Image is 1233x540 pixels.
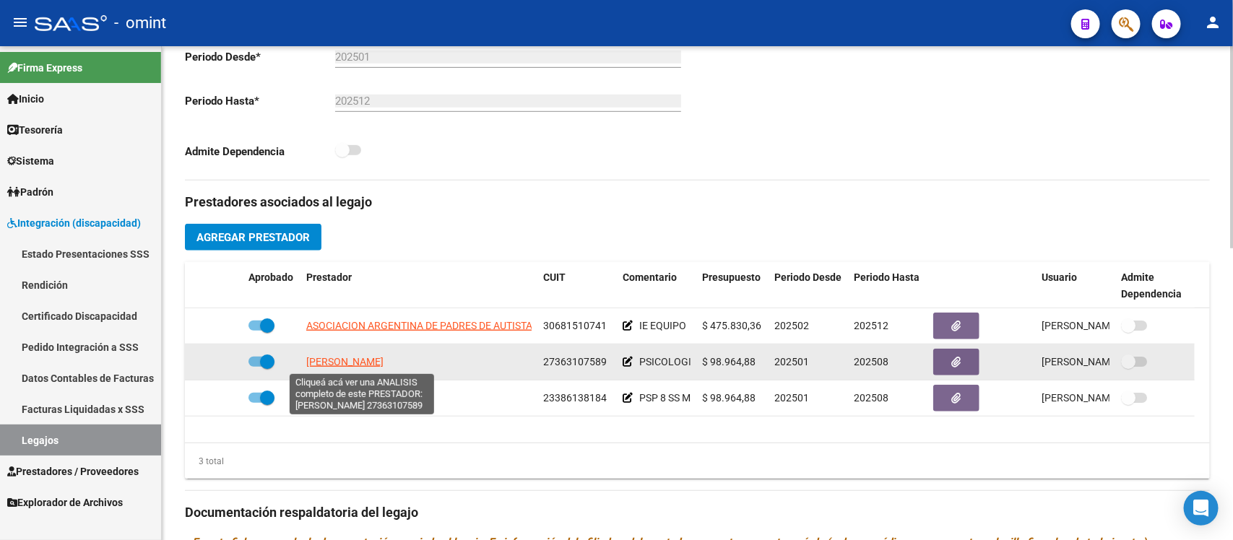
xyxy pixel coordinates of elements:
[306,271,352,283] span: Prestador
[196,231,310,244] span: Agregar Prestador
[185,224,321,251] button: Agregar Prestador
[702,271,761,283] span: Presupuesto
[1042,356,1155,367] span: [PERSON_NAME] [DATE]
[306,392,384,404] span: [PERSON_NAME]
[185,93,335,109] p: Periodo Hasta
[7,495,123,510] span: Explorador de Archivos
[854,320,888,331] span: 202512
[1121,271,1182,300] span: Admite Dependencia
[7,60,82,76] span: Firma Express
[702,320,761,331] span: $ 475.830,36
[639,392,780,404] span: PSP 8 SS M - HAB DESDE 15/01
[1184,491,1219,526] div: Open Intercom Messenger
[1042,392,1155,404] span: [PERSON_NAME] [DATE]
[639,320,686,331] span: IE EQUIPO
[1042,271,1077,283] span: Usuario
[537,262,617,310] datatable-header-cell: CUIT
[854,392,888,404] span: 202508
[114,7,166,39] span: - omint
[1204,14,1221,31] mat-icon: person
[7,153,54,169] span: Sistema
[185,144,335,160] p: Admite Dependencia
[543,271,566,283] span: CUIT
[543,392,607,404] span: 23386138184
[774,271,842,283] span: Periodo Desde
[243,262,300,310] datatable-header-cell: Aprobado
[1042,320,1155,331] span: [PERSON_NAME] [DATE]
[848,262,927,310] datatable-header-cell: Periodo Hasta
[774,320,809,331] span: 202502
[185,49,335,65] p: Periodo Desde
[774,356,809,367] span: 202501
[1036,262,1115,310] datatable-header-cell: Usuario
[12,14,29,31] mat-icon: menu
[7,184,53,200] span: Padrón
[774,392,809,404] span: 202501
[702,392,756,404] span: $ 98.964,88
[306,320,578,331] span: ASOCIACION ARGENTINA DE PADRES DE AUTISTAS APADEA
[854,356,888,367] span: 202508
[543,356,607,367] span: 27363107589
[702,356,756,367] span: $ 98.964,88
[769,262,848,310] datatable-header-cell: Periodo Desde
[7,91,44,107] span: Inicio
[306,356,384,367] span: [PERSON_NAME]
[1115,262,1195,310] datatable-header-cell: Admite Dependencia
[639,356,815,367] span: PSICOLOGIA 8 SS M HAB DESDE 15/01
[7,122,63,138] span: Tesorería
[185,502,1210,523] h3: Documentación respaldatoria del legajo
[623,271,677,283] span: Comentario
[543,320,607,331] span: 30681510741
[7,215,141,231] span: Integración (discapacidad)
[185,192,1210,212] h3: Prestadores asociados al legajo
[248,271,293,283] span: Aprobado
[300,262,537,310] datatable-header-cell: Prestador
[7,463,139,479] span: Prestadores / Proveedores
[617,262,696,310] datatable-header-cell: Comentario
[185,453,224,469] div: 3 total
[854,271,920,283] span: Periodo Hasta
[696,262,769,310] datatable-header-cell: Presupuesto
